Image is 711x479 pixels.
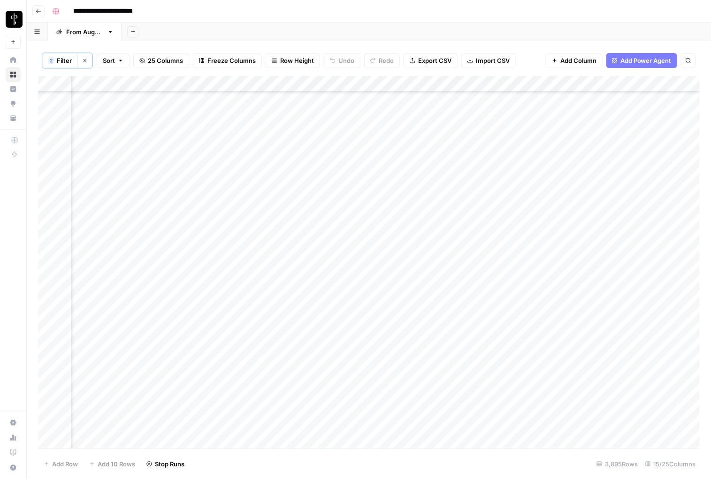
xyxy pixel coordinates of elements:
div: 2 [48,57,54,64]
span: 25 Columns [148,56,183,65]
button: 25 Columns [133,53,189,68]
button: 2Filter [42,53,77,68]
a: From [DATE] [48,23,122,41]
button: Add Row [38,456,84,471]
a: Learning Hub [6,445,21,460]
span: Sort [103,56,115,65]
span: Add 10 Rows [98,459,135,469]
a: Insights [6,82,21,97]
span: Add Power Agent [620,56,672,65]
a: Usage [6,430,21,445]
div: From [DATE] [66,27,103,37]
a: Browse [6,67,21,82]
button: Add Power Agent [606,53,677,68]
a: Home [6,53,21,68]
button: Freeze Columns [193,53,262,68]
div: 15/25 Columns [642,456,700,471]
span: Row Height [280,56,314,65]
span: Stop Runs [155,459,184,469]
span: Freeze Columns [207,56,256,65]
div: 3,895 Rows [593,456,642,471]
span: Undo [338,56,354,65]
button: Import CSV [461,53,516,68]
button: Redo [364,53,400,68]
span: Add Row [52,459,78,469]
span: Import CSV [476,56,510,65]
button: Add Column [546,53,603,68]
button: Workspace: LP Production Workloads [6,8,21,31]
span: Export CSV [418,56,451,65]
span: Add Column [560,56,596,65]
button: Stop Runs [141,456,190,471]
span: 2 [50,57,53,64]
a: Your Data [6,111,21,126]
button: Sort [97,53,130,68]
span: Redo [379,56,394,65]
button: Undo [324,53,360,68]
button: Add 10 Rows [84,456,141,471]
span: Filter [57,56,72,65]
button: Help + Support [6,460,21,475]
img: LP Production Workloads Logo [6,11,23,28]
a: Opportunities [6,96,21,111]
button: Export CSV [404,53,458,68]
a: Settings [6,415,21,430]
button: Row Height [266,53,320,68]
